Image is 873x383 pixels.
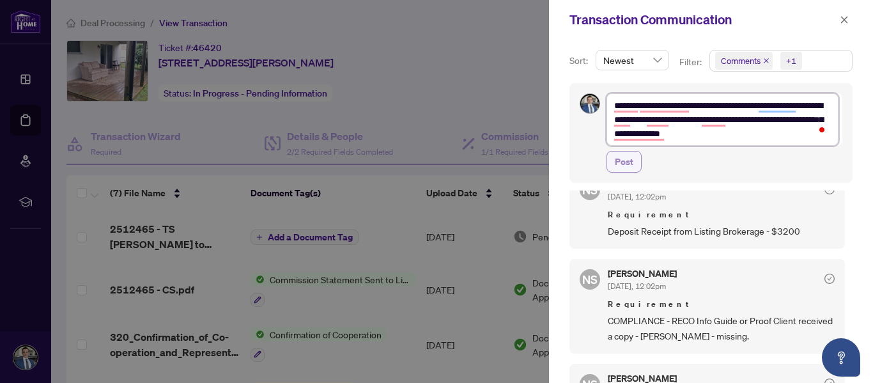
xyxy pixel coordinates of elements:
p: Sort: [569,54,591,68]
span: COMPLIANCE - RECO Info Guide or Proof Client received a copy - [PERSON_NAME] - missing. [608,313,835,343]
span: Requirement [608,298,835,311]
img: Profile Icon [580,94,599,113]
textarea: To enrich screen reader interactions, please activate Accessibility in Grammarly extension settings [606,93,838,146]
span: [DATE], 12:02pm [608,192,666,201]
span: Deposit Receipt from Listing Brokerage - $3200 [608,224,835,238]
div: +1 [786,54,796,67]
h5: [PERSON_NAME] [608,269,677,278]
span: Newest [603,51,661,70]
span: close [840,15,849,24]
button: Open asap [822,338,860,377]
span: [DATE], 12:02pm [608,281,666,291]
span: Post [615,152,633,172]
p: Filter: [679,55,704,69]
div: Transaction Communication [569,10,836,29]
span: check-circle [824,274,835,284]
span: NS [582,270,598,288]
span: Comments [715,52,773,70]
span: Comments [721,54,761,67]
h5: [PERSON_NAME] [608,374,677,383]
button: Post [606,151,642,173]
span: Requirement [608,208,835,221]
span: close [763,58,769,64]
